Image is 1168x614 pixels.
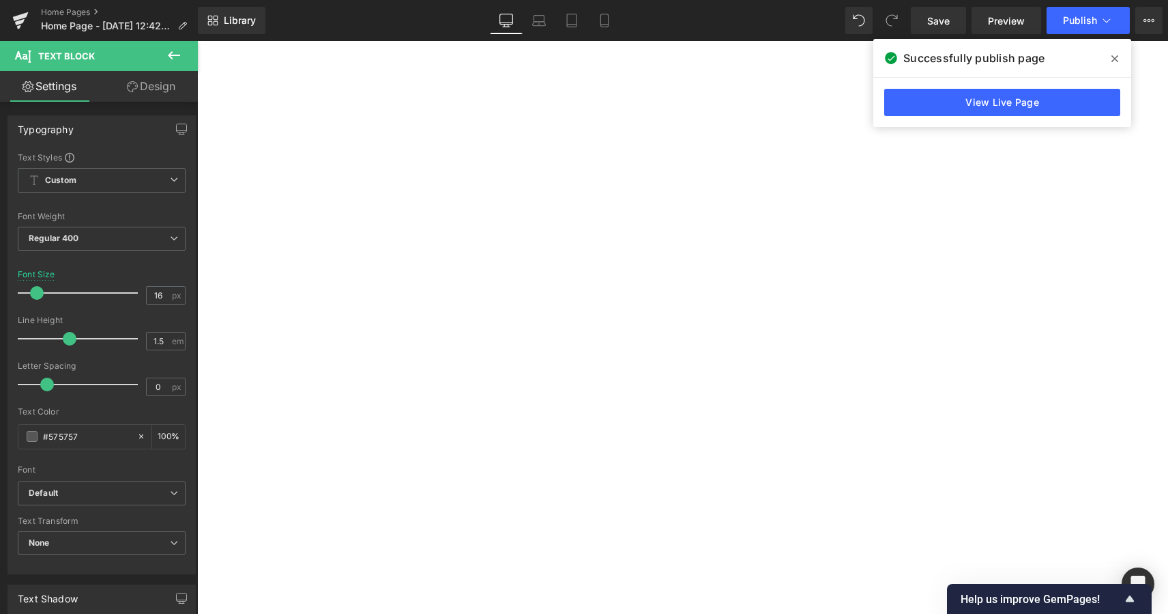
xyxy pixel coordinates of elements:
[18,585,78,604] div: Text Shadow
[102,71,201,102] a: Design
[18,212,186,221] div: Font Weight
[903,50,1045,66] span: Successfully publish page
[972,7,1041,34] a: Preview
[1047,7,1130,34] button: Publish
[1063,15,1097,26] span: Publish
[172,382,184,391] span: px
[1135,7,1163,34] button: More
[43,429,130,444] input: Color
[41,7,198,18] a: Home Pages
[988,14,1025,28] span: Preview
[29,233,79,243] b: Regular 400
[555,7,588,34] a: Tablet
[29,488,58,499] i: Default
[172,337,184,346] span: em
[18,407,186,417] div: Text Color
[961,591,1138,607] button: Show survey - Help us improve GemPages!
[29,538,50,548] b: None
[18,516,186,526] div: Text Transform
[884,89,1120,116] a: View Live Page
[198,7,265,34] a: New Library
[38,51,95,61] span: Text Block
[18,152,186,163] div: Text Styles
[224,14,256,27] span: Library
[152,425,185,449] div: %
[18,465,186,475] div: Font
[18,116,74,135] div: Typography
[41,20,172,31] span: Home Page - [DATE] 12:42:58
[878,7,905,34] button: Redo
[18,270,55,279] div: Font Size
[172,291,184,300] span: px
[845,7,873,34] button: Undo
[18,361,186,371] div: Letter Spacing
[588,7,621,34] a: Mobile
[1122,568,1154,600] div: Open Intercom Messenger
[490,7,523,34] a: Desktop
[18,316,186,325] div: Line Height
[45,175,76,186] b: Custom
[961,593,1122,606] span: Help us improve GemPages!
[927,14,950,28] span: Save
[523,7,555,34] a: Laptop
